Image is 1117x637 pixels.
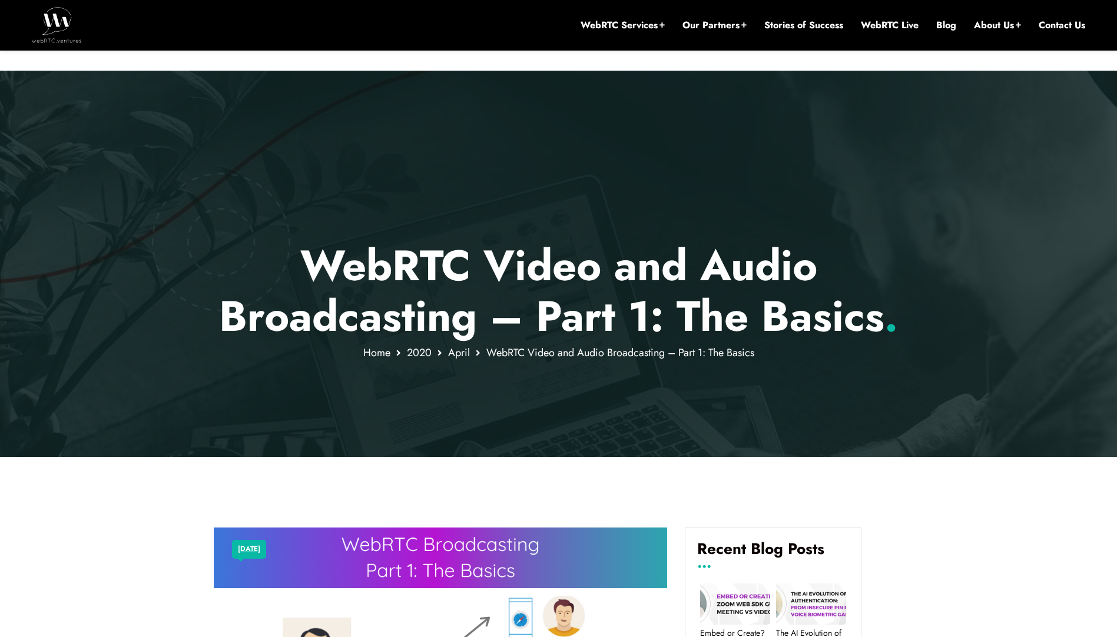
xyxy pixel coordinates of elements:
span: WebRTC Video and Audio Broadcasting – Part 1: The Basics [486,345,754,360]
p: WebRTC Video and Audio Broadcasting – Part 1: The Basics [214,240,903,342]
a: Blog [936,19,956,32]
a: Stories of Success [764,19,843,32]
a: WebRTC Live [861,19,919,32]
a: About Us [974,19,1021,32]
a: Home [363,345,390,360]
a: [DATE] [238,542,260,557]
img: WebRTC.ventures [32,7,82,42]
a: April [448,345,470,360]
a: Our Partners [682,19,747,32]
a: WebRTC Services [581,19,665,32]
a: Contact Us [1039,19,1085,32]
a: 2020 [407,345,432,360]
span: . [884,286,898,347]
h4: Recent Blog Posts [697,540,849,567]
